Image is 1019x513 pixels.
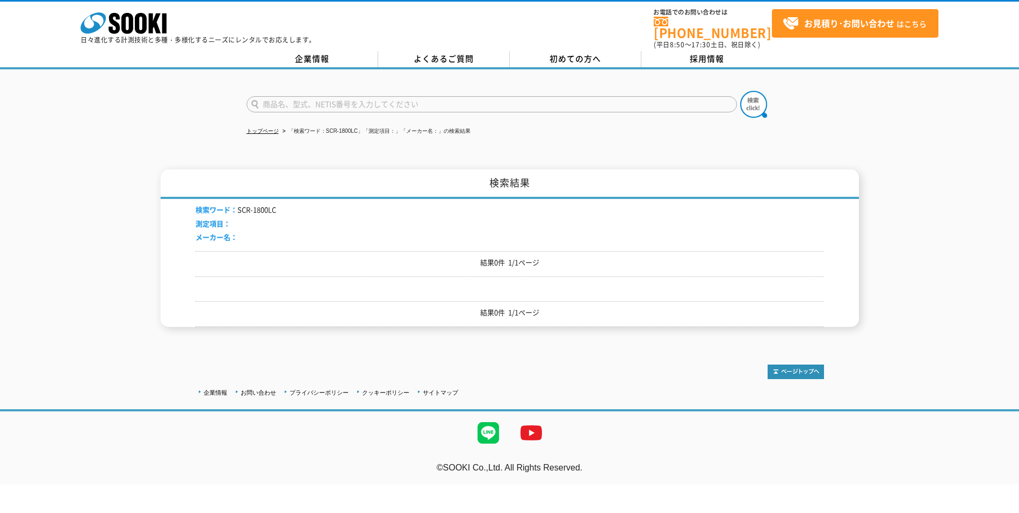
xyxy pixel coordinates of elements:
a: 初めての方へ [510,51,641,67]
span: はこちら [783,16,927,32]
a: 採用情報 [641,51,773,67]
a: プライバシーポリシー [290,389,349,396]
p: 日々進化する計測技術と多種・多様化するニーズにレンタルでお応えします。 [81,37,316,43]
h1: 検索結果 [161,169,859,199]
span: メーカー名： [196,232,237,242]
span: 8:50 [670,40,685,49]
span: お電話でのお問い合わせは [654,9,772,16]
a: [PHONE_NUMBER] [654,17,772,39]
a: お問い合わせ [241,389,276,396]
p: 結果0件 1/1ページ [196,307,824,318]
a: クッキーポリシー [362,389,409,396]
p: 結果0件 1/1ページ [196,257,824,268]
a: トップページ [247,128,279,134]
a: サイトマップ [423,389,458,396]
img: LINE [467,411,510,454]
img: YouTube [510,411,553,454]
img: トップページへ [768,365,824,379]
a: テストMail [978,474,1019,483]
a: 企業情報 [204,389,227,396]
a: 企業情報 [247,51,378,67]
strong: お見積り･お問い合わせ [804,17,894,30]
a: お見積り･お問い合わせはこちら [772,9,938,38]
a: よくあるご質問 [378,51,510,67]
li: 「検索ワード：SCR-1800LC」「測定項目：」「メーカー名：」の検索結果 [280,126,471,137]
span: (平日 ～ 土日、祝日除く) [654,40,760,49]
span: 初めての方へ [550,53,601,65]
img: btn_search.png [740,91,767,118]
input: 商品名、型式、NETIS番号を入力してください [247,96,737,112]
span: 17:30 [691,40,711,49]
li: SCR-1800LC [196,204,276,216]
span: 測定項目： [196,218,230,229]
span: 検索ワード： [196,204,237,215]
